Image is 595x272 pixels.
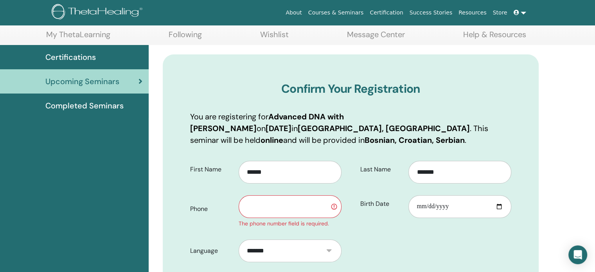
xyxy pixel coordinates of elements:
[190,111,511,146] p: You are registering for on in . This seminar will be held and will be provided in .
[367,5,406,20] a: Certification
[354,162,409,177] label: Last Name
[347,30,405,45] a: Message Center
[239,220,342,228] div: The phone number field is required.
[45,76,119,87] span: Upcoming Seminars
[298,123,470,133] b: [GEOGRAPHIC_DATA], [GEOGRAPHIC_DATA]
[190,82,511,96] h3: Confirm Your Registration
[169,30,202,45] a: Following
[184,162,239,177] label: First Name
[260,30,289,45] a: Wishlist
[463,30,526,45] a: Help & Resources
[568,245,587,264] div: Open Intercom Messenger
[266,123,291,133] b: [DATE]
[455,5,490,20] a: Resources
[45,100,124,112] span: Completed Seminars
[45,51,96,63] span: Certifications
[184,202,239,216] label: Phone
[354,196,409,211] label: Birth Date
[184,243,239,258] label: Language
[365,135,465,145] b: Bosnian, Croatian, Serbian
[305,5,367,20] a: Courses & Seminars
[490,5,511,20] a: Store
[282,5,305,20] a: About
[261,135,283,145] b: online
[46,30,110,45] a: My ThetaLearning
[52,4,145,22] img: logo.png
[406,5,455,20] a: Success Stories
